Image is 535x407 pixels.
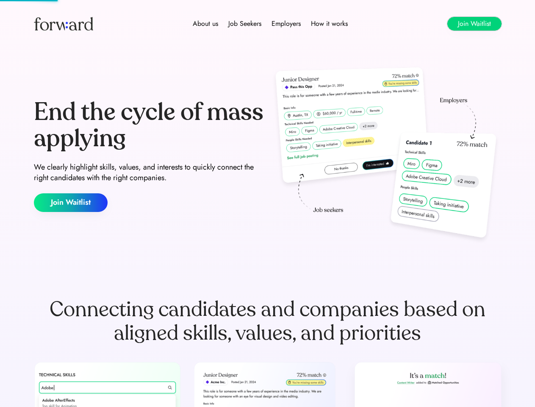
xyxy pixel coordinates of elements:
div: Employers [272,19,301,29]
div: We clearly highlight skills, values, and interests to quickly connect the right candidates with t... [34,162,264,183]
div: About us [193,19,218,29]
img: Forward logo [34,17,93,31]
div: Connecting candidates and companies based on aligned skills, values, and priorities [34,298,502,345]
div: How it works [311,19,348,29]
div: Job Seekers [228,19,261,29]
button: Join Waitlist [34,193,108,212]
img: hero-image.png [271,64,502,247]
div: End the cycle of mass applying [34,99,264,151]
button: Join Waitlist [447,17,502,31]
